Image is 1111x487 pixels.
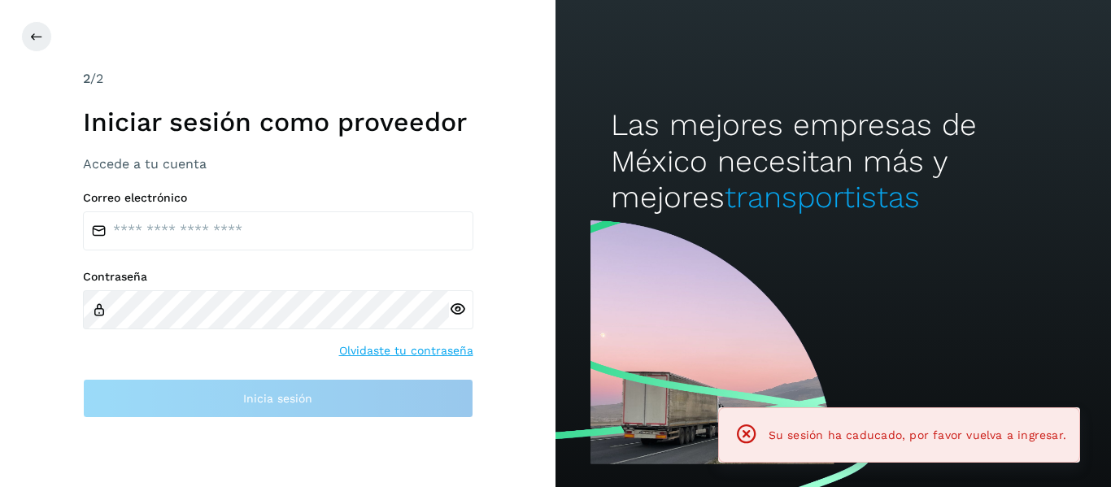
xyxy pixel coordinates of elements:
[769,428,1066,441] span: Su sesión ha caducado, por favor vuelva a ingresar.
[611,107,1055,215] h2: Las mejores empresas de México necesitan más y mejores
[83,107,473,137] h1: Iniciar sesión como proveedor
[339,342,473,359] a: Olvidaste tu contraseña
[243,393,312,404] span: Inicia sesión
[83,270,473,284] label: Contraseña
[83,69,473,89] div: /2
[725,180,920,215] span: transportistas
[83,71,90,86] span: 2
[83,191,473,205] label: Correo electrónico
[83,379,473,418] button: Inicia sesión
[83,156,473,172] h3: Accede a tu cuenta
